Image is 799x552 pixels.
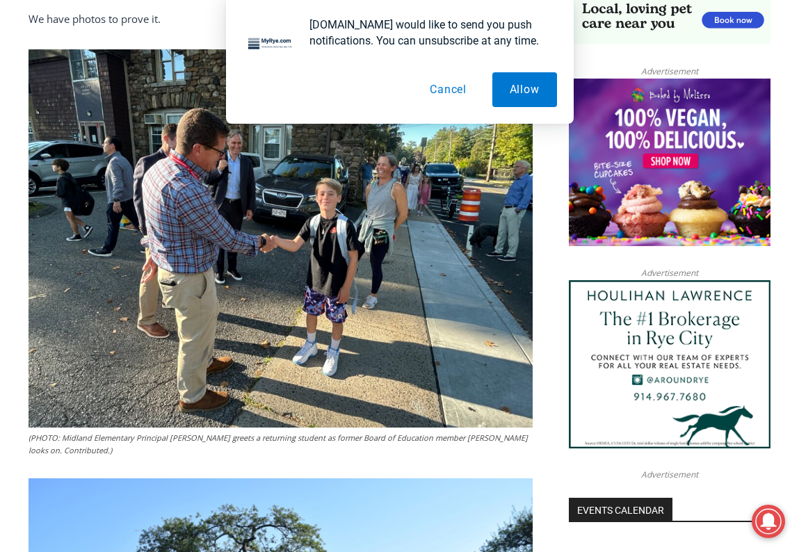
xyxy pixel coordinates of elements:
[412,72,484,107] button: Cancel
[627,266,712,279] span: Advertisement
[351,1,657,135] div: "We would have speakers with experience in local journalism speak to us about their experiences a...
[569,79,770,247] img: Baked by Melissa
[364,138,645,170] span: Intern @ [DOMAIN_NAME]
[492,72,557,107] button: Allow
[569,498,672,521] h2: Events Calendar
[4,143,136,196] span: Open Tues. - Sun. [PHONE_NUMBER]
[627,468,712,481] span: Advertisement
[1,140,140,173] a: Open Tues. - Sun. [PHONE_NUMBER]
[569,280,770,448] img: Houlihan Lawrence The #1 Brokerage in Rye City
[334,135,674,173] a: Intern @ [DOMAIN_NAME]
[29,432,533,456] figcaption: (PHOTO: Midland Elementary Principal [PERSON_NAME] greets a returning student as former Board of ...
[29,49,533,428] img: (PHOTO: Midland Elementary Principal James Boylan greets a returning student as former Board of E...
[243,17,298,72] img: notification icon
[298,17,557,49] div: [DOMAIN_NAME] would like to send you push notifications. You can unsubscribe at any time.
[143,87,197,166] div: "[PERSON_NAME]'s draw is the fine variety of pristine raw fish kept on hand"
